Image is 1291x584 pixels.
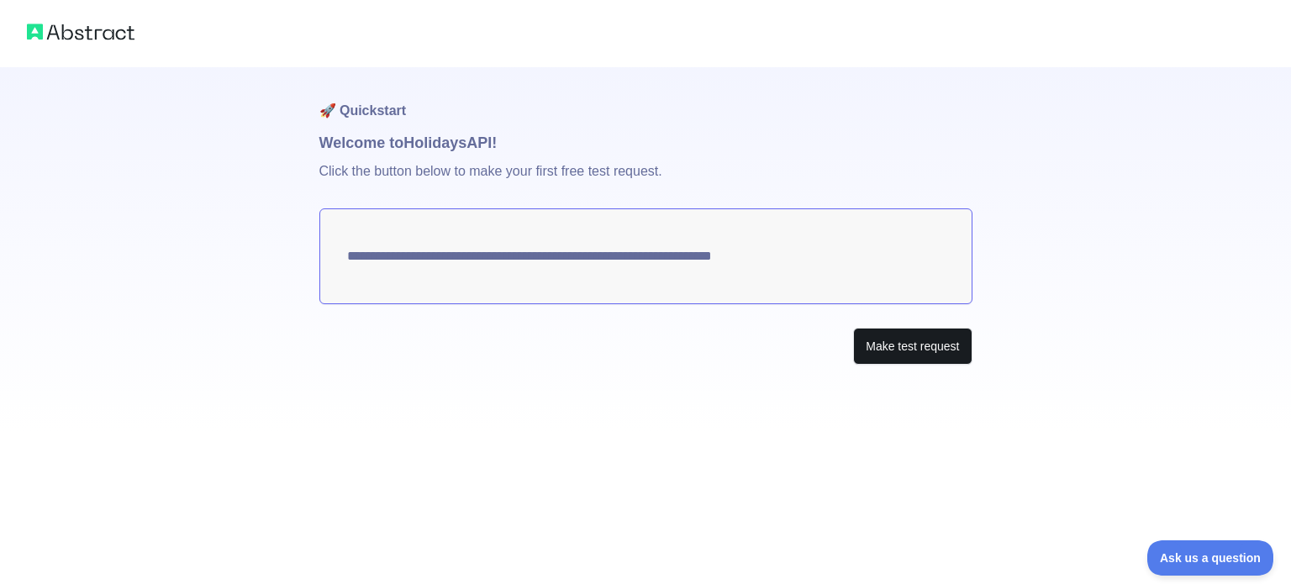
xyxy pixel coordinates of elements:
[319,67,972,131] h1: 🚀 Quickstart
[1147,540,1274,576] iframe: Toggle Customer Support
[853,328,972,366] button: Make test request
[319,131,972,155] h1: Welcome to Holidays API!
[319,155,972,208] p: Click the button below to make your first free test request.
[27,20,134,44] img: Abstract logo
